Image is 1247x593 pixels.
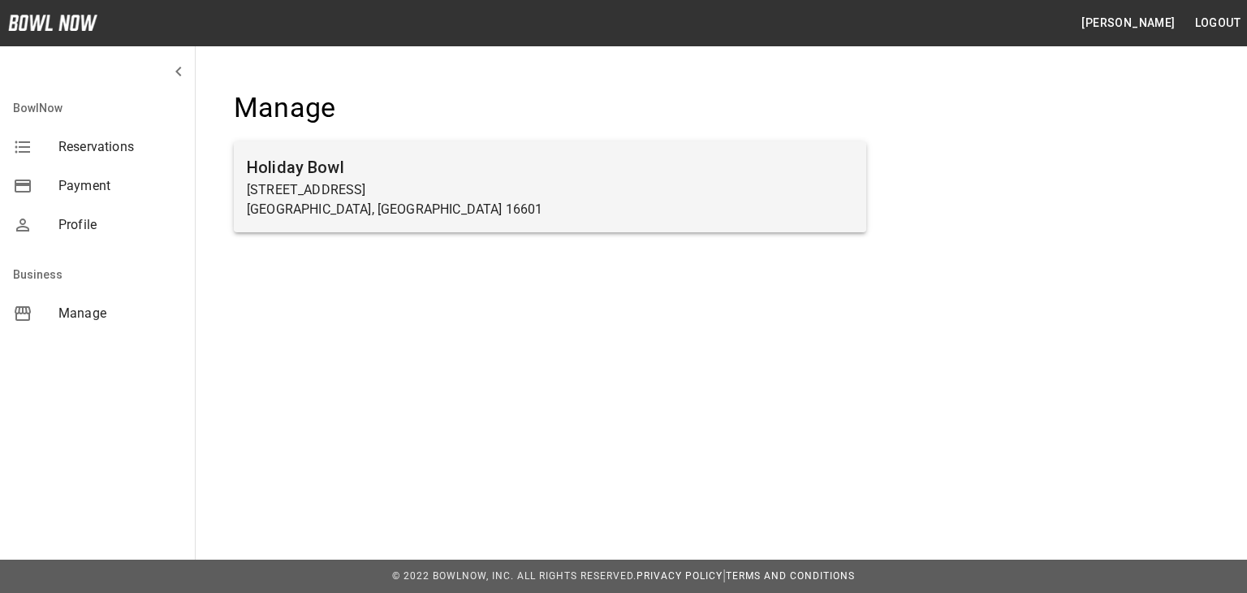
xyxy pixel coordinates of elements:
p: [GEOGRAPHIC_DATA], [GEOGRAPHIC_DATA] 16601 [247,200,853,219]
a: Terms and Conditions [726,570,855,582]
p: [STREET_ADDRESS] [247,180,853,200]
h6: Holiday Bowl [247,154,853,180]
span: Profile [58,215,182,235]
h4: Manage [234,91,866,125]
span: Payment [58,176,182,196]
span: Manage [58,304,182,323]
span: © 2022 BowlNow, Inc. All Rights Reserved. [392,570,636,582]
button: [PERSON_NAME] [1075,8,1181,38]
img: logo [8,15,97,31]
button: Logout [1189,8,1247,38]
span: Reservations [58,137,182,157]
a: Privacy Policy [636,570,723,582]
